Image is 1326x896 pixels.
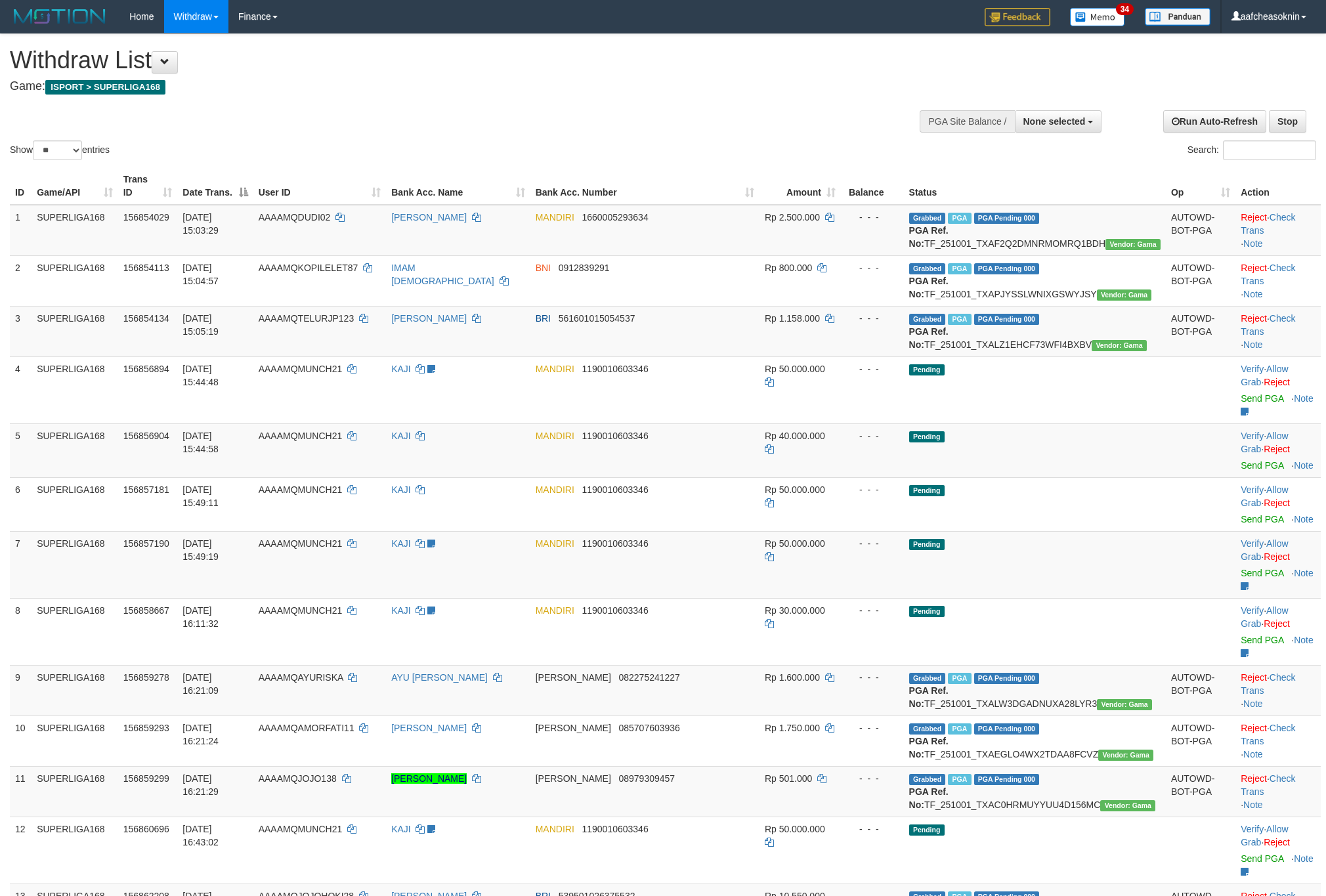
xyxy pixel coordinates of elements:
a: KAJI [391,605,411,616]
span: Rp 2.500.000 [765,212,820,223]
span: PGA Pending [974,723,1040,735]
span: Rp 40.000.000 [765,431,825,441]
span: Copy 561601015054537 to clipboard [559,313,635,324]
a: [PERSON_NAME] [391,313,467,324]
td: 9 [10,665,32,715]
span: 156856904 [123,431,169,441]
td: TF_251001_TXAEGLO4WX2TDAA8FCVZ [904,715,1166,766]
a: Allow Grab [1241,824,1288,847]
span: Grabbed [909,723,946,735]
span: 156856894 [123,364,169,374]
img: panduan.png [1145,8,1210,26]
td: · · [1235,255,1321,306]
span: AAAAMQMUNCH21 [259,484,343,495]
span: Copy 1190010603346 to clipboard [582,605,648,616]
td: SUPERLIGA168 [32,715,118,766]
a: Allow Grab [1241,538,1288,562]
td: TF_251001_TXALZ1EHCF73WFI4BXBV [904,306,1166,356]
span: Rp 1.158.000 [765,313,820,324]
div: - - - [846,822,899,836]
span: Vendor URL: https://trx31.1velocity.biz [1105,239,1161,250]
div: - - - [846,671,899,684]
td: TF_251001_TXAC0HRMUYYUU4D156MC [904,766,1166,817]
span: AAAAMQKOPILELET87 [259,263,358,273]
div: - - - [846,604,899,617]
td: · · [1235,817,1321,884]
span: PGA Pending [974,263,1040,274]
span: PGA Pending [974,673,1040,684]
b: PGA Ref. No: [909,326,949,350]
select: Showentries [33,140,82,160]
a: Allow Grab [1241,364,1288,387]
td: SUPERLIGA168 [32,598,118,665]
b: PGA Ref. No: [909,786,949,810]
span: BRI [536,313,551,324]
span: Rp 1.600.000 [765,672,820,683]
span: Marked by aafchhiseyha [948,263,971,274]
td: SUPERLIGA168 [32,356,118,423]
span: 34 [1116,3,1134,15]
a: IMAM [DEMOGRAPHIC_DATA] [391,263,494,286]
span: AAAAMQMUNCH21 [259,538,343,549]
td: SUPERLIGA168 [32,423,118,477]
th: Op: activate to sort column ascending [1166,167,1235,205]
span: Rp 50.000.000 [765,824,825,834]
a: KAJI [391,824,411,834]
a: Allow Grab [1241,484,1288,508]
div: - - - [846,537,899,550]
span: PGA Pending [974,314,1040,325]
span: [PERSON_NAME] [536,672,611,683]
td: · · [1235,356,1321,423]
span: [DATE] 16:21:09 [182,672,219,696]
label: Show entries [10,140,110,160]
span: MANDIRI [536,212,574,223]
a: AYU [PERSON_NAME] [391,672,488,683]
a: Note [1243,339,1263,350]
span: Pending [909,485,945,496]
span: 156854134 [123,313,169,324]
span: [DATE] 16:43:02 [182,824,219,847]
a: Reject [1264,837,1290,847]
span: Grabbed [909,314,946,325]
td: SUPERLIGA168 [32,205,118,256]
span: · [1241,824,1288,847]
input: Search: [1223,140,1316,160]
a: Note [1294,393,1314,404]
span: [DATE] 16:11:32 [182,605,219,629]
a: Reject [1241,723,1267,733]
span: MANDIRI [536,484,574,495]
a: Send PGA [1241,568,1283,578]
a: Check Trans [1241,212,1295,236]
span: [DATE] 15:49:19 [182,538,219,562]
a: Reject [1241,212,1267,223]
td: 10 [10,715,32,766]
span: [DATE] 15:04:57 [182,263,219,286]
div: - - - [846,429,899,442]
span: Marked by aafsengchandara [948,314,971,325]
span: Marked by aafsoycanthlai [948,213,971,224]
th: Bank Acc. Number: activate to sort column ascending [530,167,759,205]
a: Send PGA [1241,853,1283,864]
span: Grabbed [909,774,946,785]
th: Balance [841,167,904,205]
td: TF_251001_TXALW3DGADNUXA28LYR3 [904,665,1166,715]
td: 4 [10,356,32,423]
label: Search: [1187,140,1316,160]
a: [PERSON_NAME] [391,723,467,733]
div: - - - [846,721,899,735]
span: Grabbed [909,263,946,274]
div: PGA Site Balance / [920,110,1014,133]
span: Rp 50.000.000 [765,484,825,495]
span: [DATE] 15:44:48 [182,364,219,387]
span: Vendor URL: https://trx31.1velocity.biz [1092,340,1147,351]
td: 6 [10,477,32,531]
td: · · [1235,205,1321,256]
a: Run Auto-Refresh [1163,110,1266,133]
th: Trans ID: activate to sort column ascending [118,167,178,205]
a: [PERSON_NAME] [391,212,467,223]
span: AAAAMQAYURISKA [259,672,343,683]
td: 2 [10,255,32,306]
a: Check Trans [1241,672,1295,696]
span: Rp 800.000 [765,263,812,273]
a: Verify [1241,364,1264,374]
